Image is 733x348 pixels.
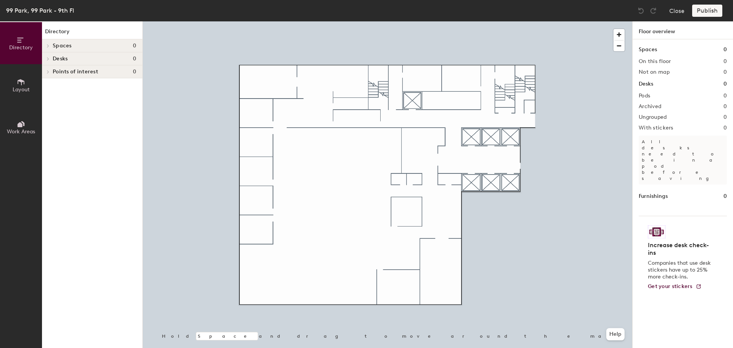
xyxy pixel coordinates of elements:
h1: 0 [723,80,727,88]
h2: 0 [723,58,727,65]
h1: Directory [42,28,142,39]
h2: 0 [723,104,727,110]
h2: Pods [639,93,650,99]
span: Layout [13,86,30,93]
a: Get your stickers [648,283,702,290]
span: Desks [53,56,68,62]
span: Work Areas [7,128,35,135]
h1: Furnishings [639,192,668,201]
h2: On this floor [639,58,671,65]
span: 0 [133,69,136,75]
h2: 0 [723,93,727,99]
h2: With stickers [639,125,673,131]
span: 0 [133,56,136,62]
span: Get your stickers [648,283,693,290]
img: Redo [649,7,657,15]
h1: 0 [723,192,727,201]
h2: 0 [723,125,727,131]
div: 99 Park, 99 Park - 9th Fl [6,6,74,15]
h4: Increase desk check-ins [648,241,713,257]
h1: 0 [723,45,727,54]
button: Help [606,328,625,340]
span: 0 [133,43,136,49]
span: Points of interest [53,69,98,75]
img: Sticker logo [648,225,665,238]
button: Close [669,5,685,17]
h2: Ungrouped [639,114,667,120]
h1: Desks [639,80,653,88]
h2: 0 [723,114,727,120]
p: All desks need to be in a pod before saving [639,136,727,185]
h2: Not on map [639,69,670,75]
h2: 0 [723,69,727,75]
span: Directory [9,44,33,51]
img: Undo [637,7,645,15]
h2: Archived [639,104,661,110]
h1: Spaces [639,45,657,54]
p: Companies that use desk stickers have up to 25% more check-ins. [648,260,713,280]
h1: Floor overview [633,21,733,39]
span: Spaces [53,43,72,49]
